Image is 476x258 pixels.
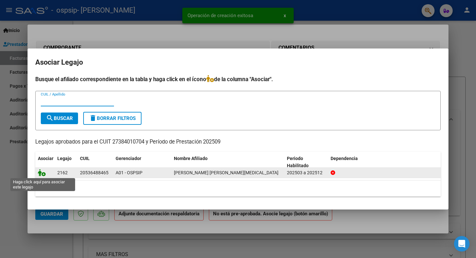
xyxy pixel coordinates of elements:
span: Periodo Habilitado [287,156,309,168]
span: A01 - OSPSIP [116,170,142,175]
datatable-header-cell: Legajo [55,152,77,173]
datatable-header-cell: Dependencia [328,152,441,173]
div: 202503 a 202512 [287,169,325,177]
datatable-header-cell: CUIL [77,152,113,173]
h2: Asociar Legajo [35,56,441,69]
span: Borrar Filtros [89,115,136,121]
span: Buscar [46,115,73,121]
datatable-header-cell: Asociar [35,152,55,173]
datatable-header-cell: Periodo Habilitado [284,152,328,173]
mat-icon: delete [89,114,97,122]
div: 1 registros [35,180,441,197]
span: Dependencia [331,156,358,161]
span: CUIL [80,156,90,161]
datatable-header-cell: Gerenciador [113,152,171,173]
button: Borrar Filtros [83,112,142,125]
span: Asociar [38,156,53,161]
div: Open Intercom Messenger [454,236,470,252]
mat-icon: search [46,114,54,122]
span: 2162 [57,170,68,175]
span: Gerenciador [116,156,141,161]
button: Buscar [41,113,78,124]
p: Legajos aprobados para el CUIT 27384010704 y Período de Prestación 202509 [35,138,441,146]
span: Legajo [57,156,72,161]
h4: Busque el afiliado correspondiente en la tabla y haga click en el ícono de la columna "Asociar". [35,75,441,83]
datatable-header-cell: Nombre Afiliado [171,152,284,173]
span: Nombre Afiliado [174,156,208,161]
div: 20536488465 [80,169,108,177]
span: CHIOCK ROJAS IGNACIO TAO [174,170,278,175]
